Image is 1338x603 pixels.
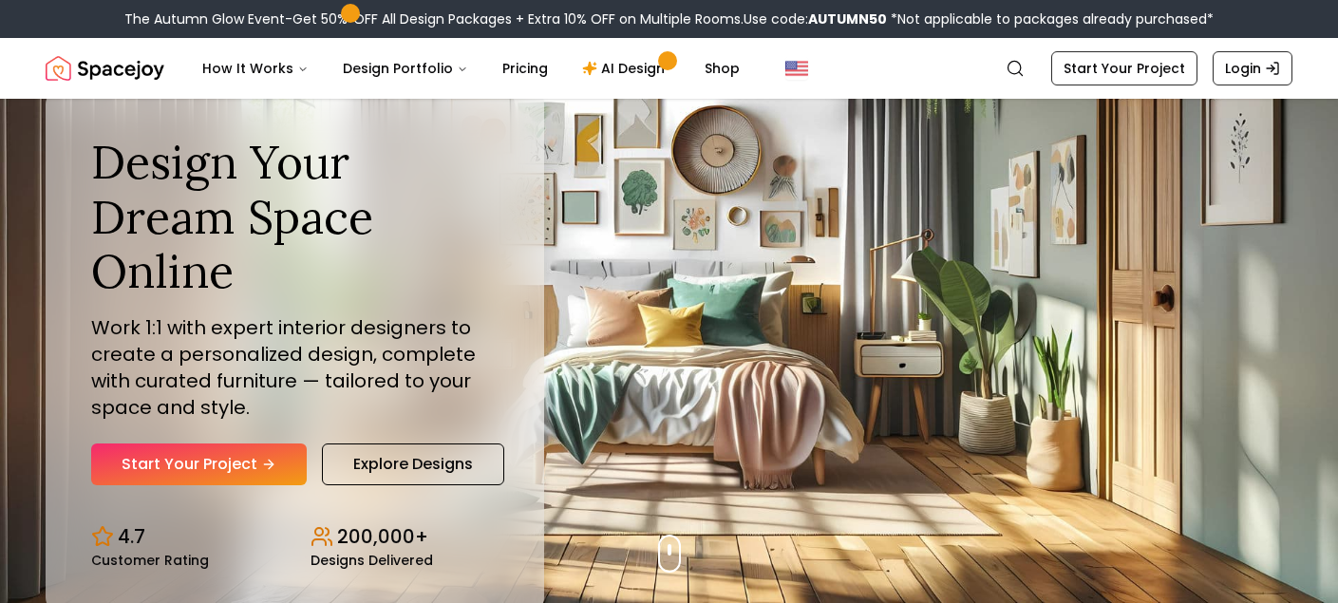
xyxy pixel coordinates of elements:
nav: Main [187,49,755,87]
a: Spacejoy [46,49,164,87]
a: AI Design [567,49,686,87]
a: Shop [689,49,755,87]
p: 200,000+ [337,523,428,550]
nav: Global [46,38,1292,99]
a: Explore Designs [322,443,504,485]
p: Work 1:1 with expert interior designers to create a personalized design, complete with curated fu... [91,314,499,421]
h1: Design Your Dream Space Online [91,135,499,299]
small: Designs Delivered [311,554,433,567]
a: Login [1213,51,1292,85]
span: Use code: [744,9,887,28]
img: Spacejoy Logo [46,49,164,87]
div: The Autumn Glow Event-Get 50% OFF All Design Packages + Extra 10% OFF on Multiple Rooms. [124,9,1214,28]
span: *Not applicable to packages already purchased* [887,9,1214,28]
p: 4.7 [118,523,145,550]
b: AUTUMN50 [808,9,887,28]
button: How It Works [187,49,324,87]
button: Design Portfolio [328,49,483,87]
a: Start Your Project [91,443,307,485]
small: Customer Rating [91,554,209,567]
div: Design stats [91,508,499,567]
a: Start Your Project [1051,51,1197,85]
img: United States [785,57,808,80]
a: Pricing [487,49,563,87]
